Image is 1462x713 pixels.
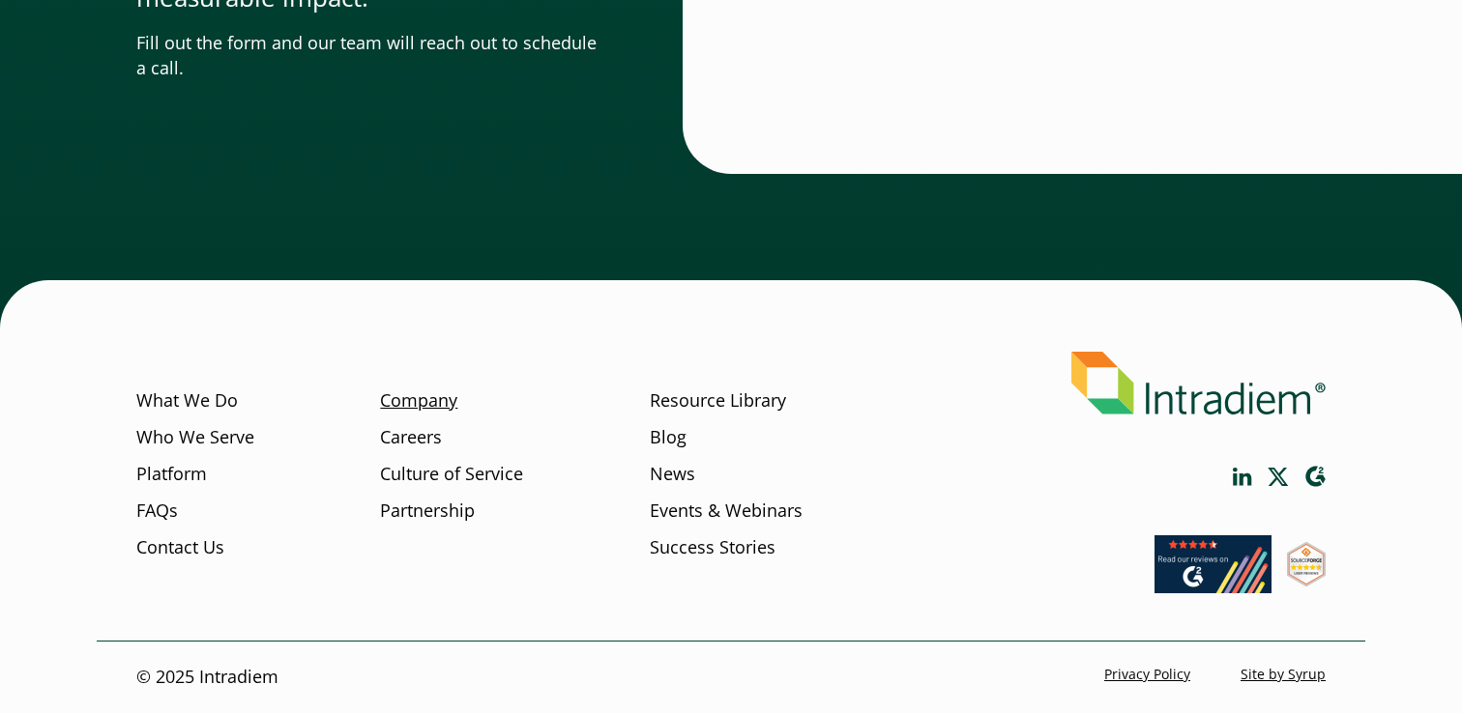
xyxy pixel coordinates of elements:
[136,425,254,450] a: Who We Serve
[1104,665,1190,683] a: Privacy Policy
[1287,542,1326,586] img: SourceForge User Reviews
[650,534,775,559] a: Success Stories
[1241,665,1326,683] a: Site by Syrup
[136,498,178,523] a: FAQs
[650,425,687,450] a: Blog
[136,388,238,414] a: What We Do
[650,462,695,487] a: News
[1287,568,1326,591] a: Link opens in a new window
[650,498,803,523] a: Events & Webinars
[1233,468,1252,486] a: Link opens in a new window
[136,534,224,559] a: Contact Us
[1304,466,1326,488] a: Link opens in a new window
[380,425,442,450] a: Careers
[136,31,605,81] p: Fill out the form and our team will reach out to schedule a call.
[1268,468,1289,486] a: Link opens in a new window
[136,462,207,487] a: Platform
[1071,352,1326,414] img: Intradiem
[1155,535,1272,593] img: Read our reviews on G2
[380,462,523,487] a: Culture of Service
[380,498,475,523] a: Partnership
[1155,575,1272,598] a: Link opens in a new window
[380,388,457,414] a: Company
[136,665,278,690] p: © 2025 Intradiem
[650,388,786,414] a: Resource Library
